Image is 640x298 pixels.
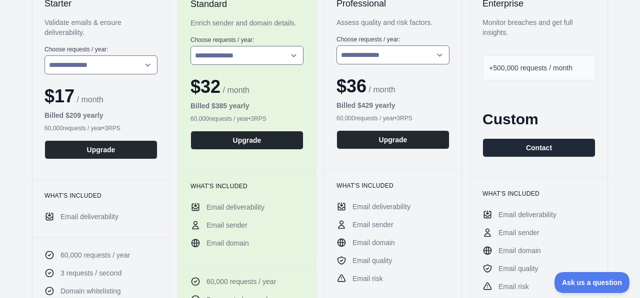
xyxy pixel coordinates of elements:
[336,182,449,190] h3: What's included
[498,210,556,220] span: Email deliverability
[190,182,303,190] h3: What's included
[206,202,264,212] span: Email deliverability
[352,202,410,212] span: Email deliverability
[482,190,595,198] h3: What's included
[554,272,630,293] iframe: Toggle Customer Support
